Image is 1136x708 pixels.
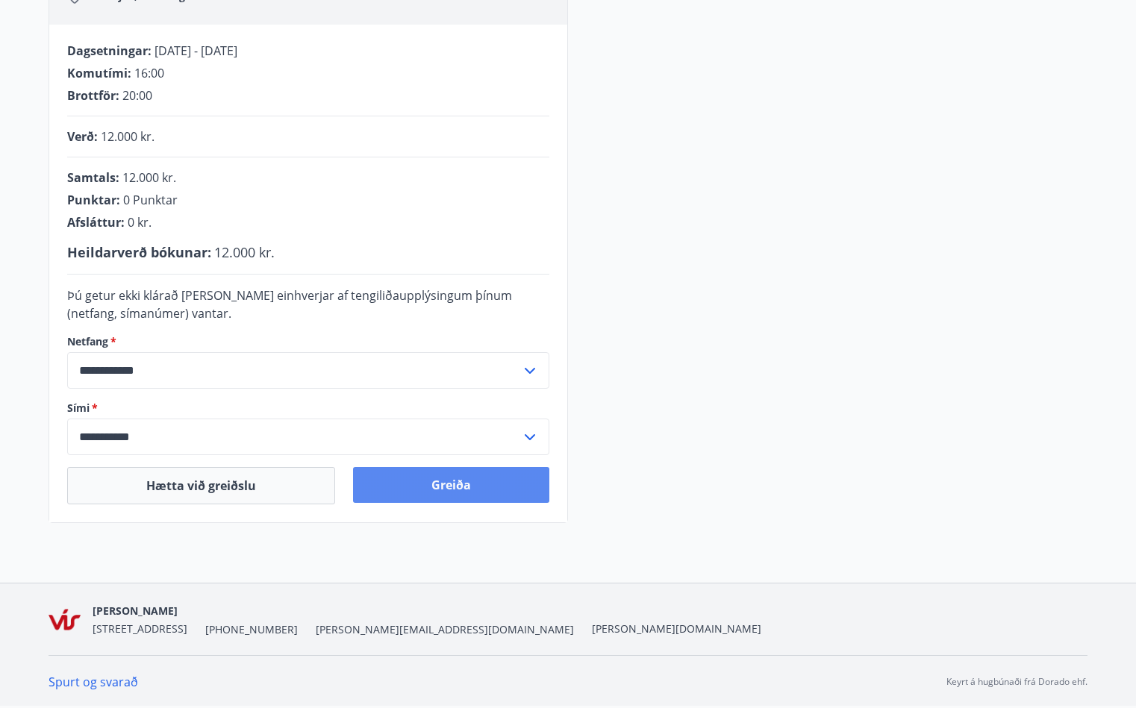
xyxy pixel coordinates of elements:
span: 0 Punktar [123,192,178,208]
span: 0 kr. [128,214,152,231]
span: Samtals : [67,169,119,186]
span: Þú getur ekki klárað [PERSON_NAME] einhverjar af tengiliðaupplýsingum þínum (netfang, símanúmer) ... [67,287,512,322]
p: Keyrt á hugbúnaði frá Dorado ehf. [946,675,1087,689]
label: Sími [67,401,549,416]
span: [PERSON_NAME] [93,604,178,618]
span: Brottför : [67,87,119,104]
span: Afsláttur : [67,214,125,231]
button: Hætta við greiðslu [67,467,335,504]
span: [PHONE_NUMBER] [205,622,298,637]
span: Dagsetningar : [67,43,152,59]
button: Greiða [353,467,549,503]
span: Verð : [67,128,98,145]
span: [STREET_ADDRESS] [93,621,187,636]
a: Spurt og svarað [49,674,138,690]
span: 12.000 kr. [214,243,275,261]
span: [DATE] - [DATE] [155,43,237,59]
label: Netfang [67,334,549,349]
img: KLdt0xK1pgQPh9arYqkAgyEgeGrLnSBJDttyfTVn.png [49,604,81,636]
span: 20:00 [122,87,152,104]
span: 12.000 kr. [122,169,176,186]
span: 16:00 [134,65,164,81]
span: [PERSON_NAME][EMAIL_ADDRESS][DOMAIN_NAME] [316,622,574,637]
span: Punktar : [67,192,120,208]
span: 12.000 kr. [101,128,155,145]
span: Komutími : [67,65,131,81]
a: [PERSON_NAME][DOMAIN_NAME] [592,621,761,636]
span: Heildarverð bókunar : [67,243,211,261]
